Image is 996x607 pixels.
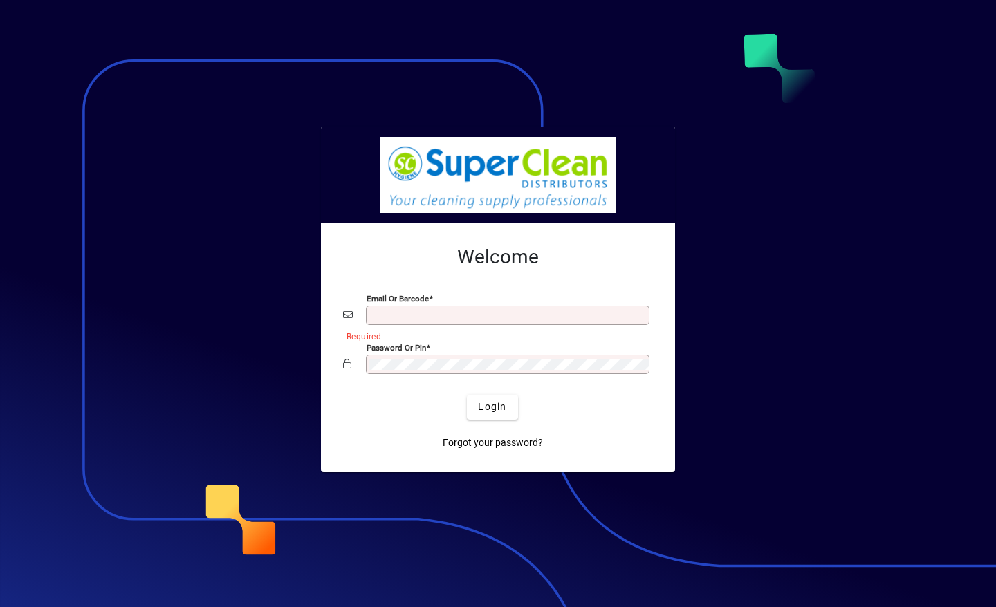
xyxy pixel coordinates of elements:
h2: Welcome [343,245,653,269]
mat-error: Required [347,328,642,343]
span: Forgot your password? [443,436,543,450]
mat-label: Password or Pin [367,342,426,352]
mat-label: Email or Barcode [367,293,429,303]
span: Login [478,400,506,414]
a: Forgot your password? [437,431,548,456]
button: Login [467,395,517,420]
